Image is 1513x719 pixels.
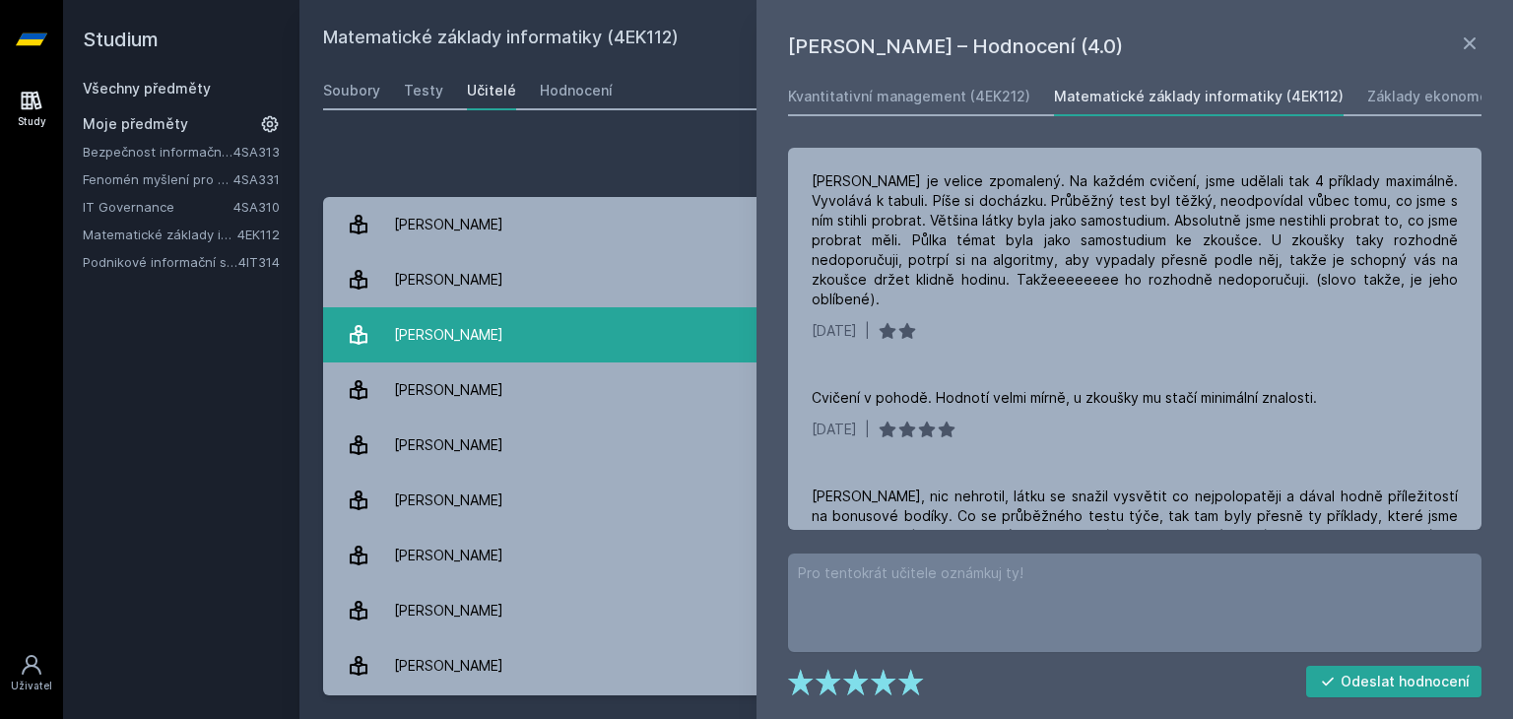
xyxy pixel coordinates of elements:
[467,81,516,100] div: Učitelé
[323,252,1489,307] a: [PERSON_NAME] 12 hodnocení 3.3
[323,583,1489,638] a: [PERSON_NAME] 6 hodnocení 3.8
[404,81,443,100] div: Testy
[812,321,857,341] div: [DATE]
[83,197,233,217] a: IT Governance
[323,81,380,100] div: Soubory
[812,487,1458,565] div: [PERSON_NAME], nic nehrotil, látku se snažil vysvětit co nejpolopatěji a dával hodně příležitostí...
[323,307,1489,362] a: [PERSON_NAME] 6 hodnocení 4.0
[394,370,503,410] div: [PERSON_NAME]
[812,171,1458,309] div: [PERSON_NAME] je velice zpomalený. Na každém cvičení, jsme udělali tak 4 příklady maximálně. Vyvo...
[394,536,503,575] div: [PERSON_NAME]
[540,81,613,100] div: Hodnocení
[83,142,233,162] a: Bezpečnost informačních systémů
[323,24,1263,55] h2: Matematické základy informatiky (4EK112)
[394,591,503,630] div: [PERSON_NAME]
[83,225,237,244] a: Matematické základy informatiky
[233,171,280,187] a: 4SA331
[467,71,516,110] a: Učitelé
[394,260,503,299] div: [PERSON_NAME]
[323,362,1489,418] a: [PERSON_NAME] 5 hodnocení 3.0
[4,643,59,703] a: Uživatel
[323,197,1489,252] a: [PERSON_NAME] 6 hodnocení 4.5
[323,418,1489,473] a: [PERSON_NAME] 5 hodnocení 4.8
[18,114,46,129] div: Study
[540,71,613,110] a: Hodnocení
[394,481,503,520] div: [PERSON_NAME]
[865,321,870,341] div: |
[323,473,1489,528] a: [PERSON_NAME] 6 hodnocení 4.7
[812,388,1317,408] div: Cvičení v pohodě. Hodnotí velmi mírně, u zkoušky mu stačí minimální znalosti.
[404,71,443,110] a: Testy
[233,199,280,215] a: 4SA310
[394,425,503,465] div: [PERSON_NAME]
[323,71,380,110] a: Soubory
[233,144,280,160] a: 4SA313
[237,227,280,242] a: 4EK112
[83,169,233,189] a: Fenomén myšlení pro manažery
[394,205,503,244] div: [PERSON_NAME]
[394,646,503,686] div: [PERSON_NAME]
[11,679,52,693] div: Uživatel
[4,79,59,139] a: Study
[323,528,1489,583] a: [PERSON_NAME] 2 hodnocení 3.0
[1306,666,1482,697] button: Odeslat hodnocení
[865,420,870,439] div: |
[323,638,1489,693] a: [PERSON_NAME] 8 hodnocení 3.4
[83,114,188,134] span: Moje předměty
[238,254,280,270] a: 4IT314
[83,252,238,272] a: Podnikové informační systémy
[812,420,857,439] div: [DATE]
[394,315,503,355] div: [PERSON_NAME]
[83,80,211,97] a: Všechny předměty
